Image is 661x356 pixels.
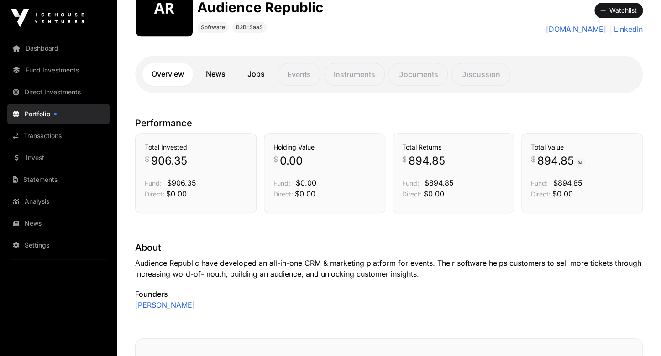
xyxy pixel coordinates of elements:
span: $906.35 [167,178,196,187]
span: 0.00 [280,154,303,168]
iframe: Chat Widget [615,312,661,356]
h3: Total Invested [145,143,247,152]
span: Software [201,24,225,31]
p: Discussion [451,63,510,86]
a: Fund Investments [7,60,110,80]
span: Direct: [531,190,551,198]
p: Audience Republic have developed an all-in-one CRM & marketing platform for events. Their softwar... [135,258,643,279]
span: 906.35 [151,154,187,168]
span: Fund: [402,179,419,187]
span: 894.85 [537,154,585,168]
a: News [197,63,235,86]
a: Statements [7,170,110,190]
h3: Holding Value [273,143,376,152]
span: B2B-SaaS [236,24,263,31]
span: $ [145,154,149,165]
p: About [135,241,643,254]
p: Events [278,63,320,86]
span: $0.00 [424,189,444,198]
a: Analysis [7,191,110,212]
span: Fund: [531,179,548,187]
span: $0.00 [296,178,316,187]
a: News [7,213,110,233]
button: Watchlist [594,3,643,18]
p: Documents [388,63,448,86]
span: $0.00 [166,189,187,198]
span: $0.00 [552,189,573,198]
span: Direct: [273,190,293,198]
span: Fund: [145,179,162,187]
a: Dashboard [7,38,110,58]
p: Performance [135,117,643,129]
span: $0.00 [295,189,315,198]
a: Direct Investments [7,82,110,102]
h3: Total Returns [402,143,504,152]
a: Settings [7,235,110,255]
a: Transactions [7,126,110,146]
h3: Total Value [531,143,633,152]
span: Fund: [273,179,290,187]
p: Founders [135,289,643,299]
a: Overview [142,63,193,86]
span: Direct: [402,190,422,198]
span: $894.85 [425,178,454,187]
p: Instruments [324,63,385,86]
nav: Tabs [142,63,635,86]
span: Direct: [145,190,164,198]
a: LinkedIn [610,24,643,35]
span: $ [531,154,535,165]
a: Jobs [238,63,274,86]
span: $894.85 [553,178,582,187]
a: [DOMAIN_NAME] [546,24,606,35]
span: 894.85 [409,154,445,168]
a: [PERSON_NAME] [135,299,195,310]
img: Icehouse Ventures Logo [11,9,84,27]
a: Portfolio [7,104,110,124]
a: Invest [7,148,110,168]
span: $ [402,154,407,165]
span: $ [273,154,278,165]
